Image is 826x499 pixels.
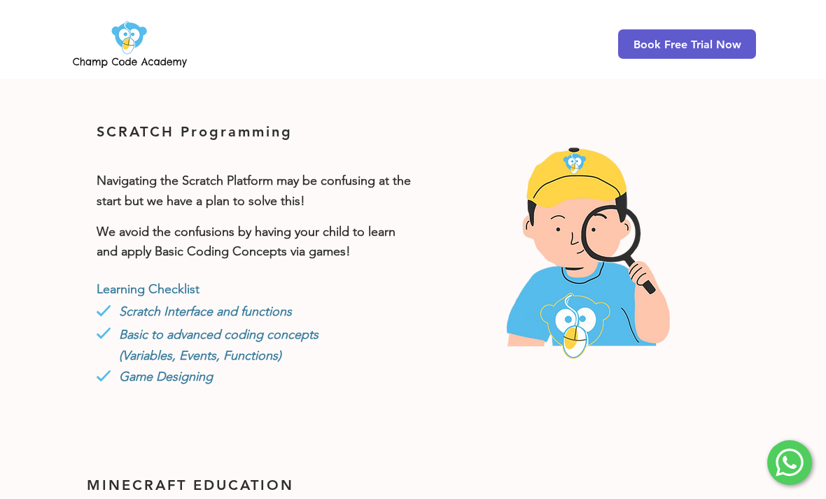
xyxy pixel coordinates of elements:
[97,123,293,140] span: SCRATCH Programming
[119,327,318,363] span: Basic to advanced coding concepts (Variables, Events, Functions)
[618,29,756,59] a: Book Free Trial Now
[97,224,395,260] span: We avoid the confusions by having your child to learn and apply Basic Coding Concepts via games!
[633,38,741,51] span: Book Free Trial Now
[70,17,190,71] img: Champ Code Academy Logo PNG.png
[97,281,199,297] span: Learning Checklist
[87,477,294,493] span: MINECRAFT EDUCATION
[119,304,292,319] span: Scratch Interface and functions
[97,171,412,211] p: Navigating the Scratch Platform may be confusing at the start but we have a plan to solve this!​
[493,144,678,360] img: Kids Website Coding Classes
[119,369,213,384] span: Game Designing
